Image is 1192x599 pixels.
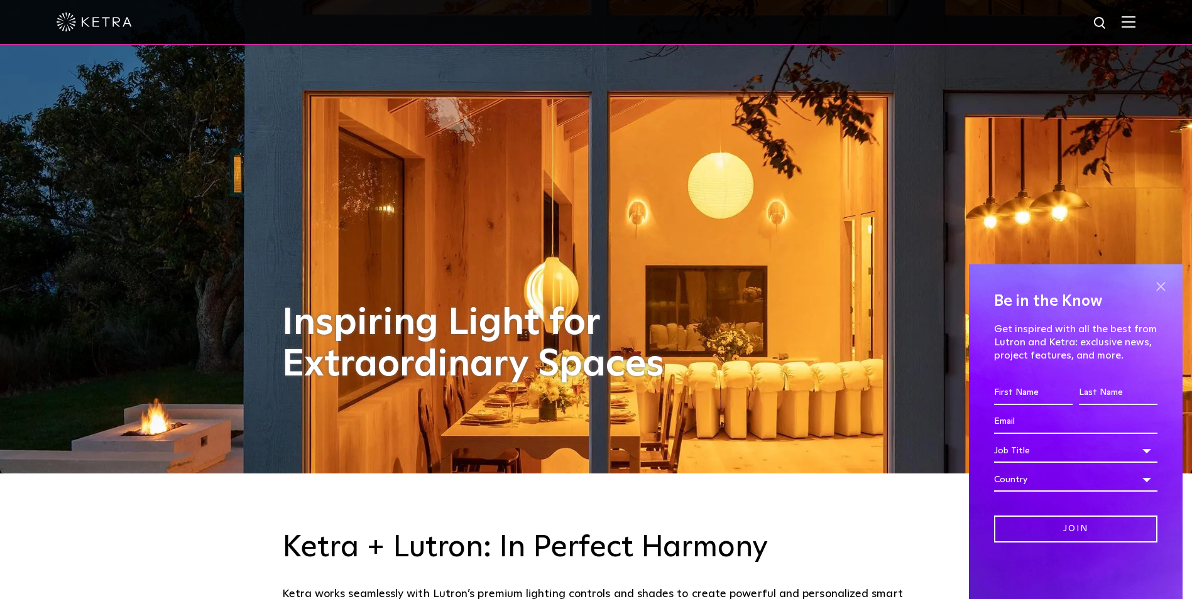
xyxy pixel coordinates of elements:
[1093,16,1108,31] img: search icon
[1079,381,1157,405] input: Last Name
[57,13,132,31] img: ketra-logo-2019-white
[994,410,1157,434] input: Email
[994,468,1157,492] div: Country
[994,515,1157,542] input: Join
[994,381,1073,405] input: First Name
[282,530,910,566] h3: Ketra + Lutron: In Perfect Harmony
[994,289,1157,313] h4: Be in the Know
[994,439,1157,463] div: Job Title
[994,323,1157,362] p: Get inspired with all the best from Lutron and Ketra: exclusive news, project features, and more.
[1122,16,1135,28] img: Hamburger%20Nav.svg
[282,303,691,386] h1: Inspiring Light for Extraordinary Spaces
